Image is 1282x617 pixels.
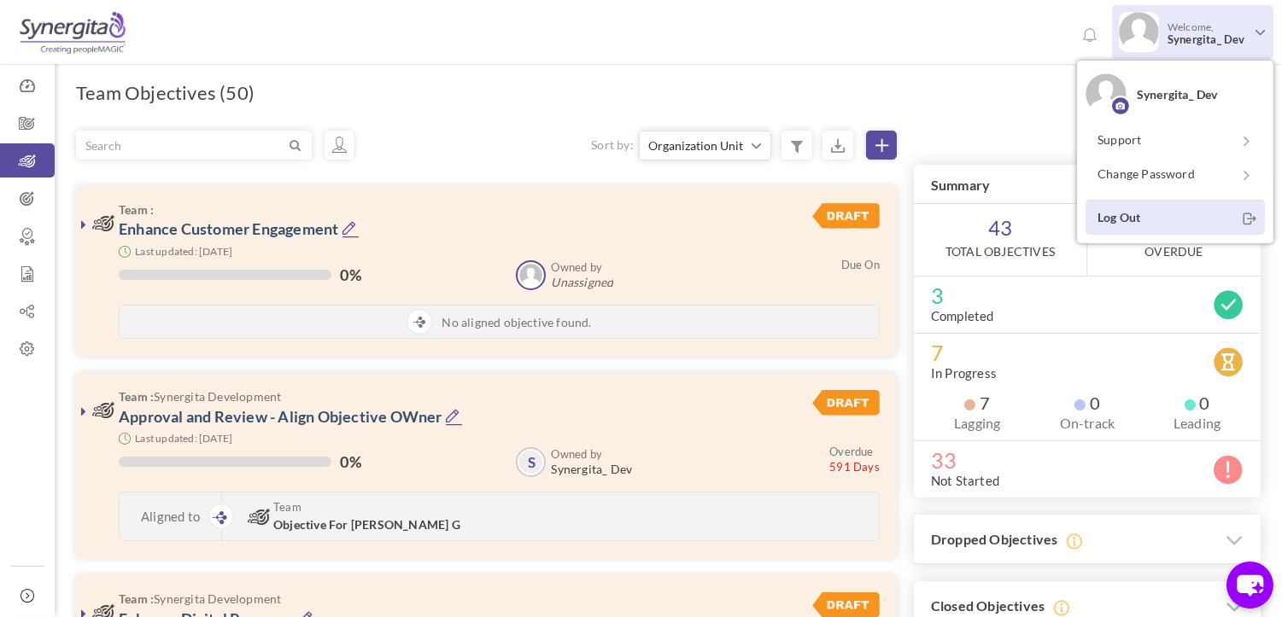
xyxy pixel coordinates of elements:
[77,131,286,159] input: Search
[551,260,602,274] b: Owned by
[1159,12,1252,55] span: Welcome,
[931,451,1244,469] span: 33
[1110,93,1131,119] img: Profile image
[964,394,990,411] span: 7
[841,258,880,271] small: Due On
[648,137,749,154] span: Organization Unit
[1137,87,1218,102] span: Synergita_ Dev
[119,592,735,605] span: Synergita Development
[791,139,803,154] i: Filter
[914,165,1261,204] h3: Summary
[1086,123,1265,157] a: Support
[931,415,1024,432] label: Lagging
[812,203,879,229] img: DraftStatus.svg
[822,131,853,160] small: Export
[119,219,338,238] a: Enhance Customer Engagement
[1086,73,1127,114] img: Synergita_ Dev
[325,131,354,160] a: Objectives assigned to me
[340,266,360,283] label: 0%
[945,243,1055,260] label: Total Objectives
[1112,5,1273,55] a: Photo Welcome,Synergita_ Dev
[273,501,734,513] span: Team
[1168,33,1248,46] span: Synergita_ Dev
[135,432,232,445] small: Last updated: [DATE]
[914,204,1086,276] span: 43
[812,390,879,416] img: DraftStatus.svg
[1185,394,1210,411] span: 0
[931,307,994,324] label: Completed
[1119,12,1159,52] img: Photo
[445,407,463,428] a: Edit Objective
[76,81,255,105] h1: Team Objectives (50)
[119,591,154,606] b: Team :
[551,447,602,461] b: Owned by
[931,287,1244,304] span: 3
[442,314,591,331] span: No aligned objective found.
[551,463,632,476] span: Synergita_ Dev
[591,137,634,154] label: Sort by:
[829,444,880,474] small: 591 Days
[119,390,735,403] span: Synergita Development
[1226,562,1273,608] button: chat-button
[120,492,222,540] div: Aligned to
[931,364,997,381] label: In Progress
[914,515,1261,565] h3: Dropped Objectives
[866,131,897,160] a: Create Objective
[829,445,873,458] small: Overdue
[518,449,544,475] a: S
[1144,243,1203,260] label: OverDue
[342,219,360,241] a: Edit Objective
[20,11,126,54] img: Logo
[119,407,442,426] a: Approval and Review - Align Objective OWner
[119,202,154,217] b: Team :
[119,389,154,404] b: Team :
[931,344,1244,361] span: 7
[135,245,232,258] small: Last updated: [DATE]
[340,453,360,470] label: 0%
[931,472,999,489] label: Not Started
[1074,394,1100,411] span: 0
[1076,22,1103,49] a: Notifications
[551,276,613,289] span: Unassigned
[639,131,771,160] button: Organization Unit
[273,517,460,532] span: Objective For [PERSON_NAME] G
[1150,415,1244,432] label: Leading
[1086,157,1265,191] a: Change Password
[1086,200,1265,235] a: Log Out
[1041,415,1134,432] label: On-track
